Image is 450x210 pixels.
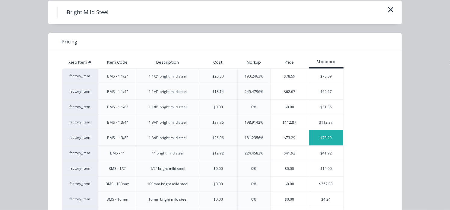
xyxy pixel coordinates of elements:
div: 1 1/8" bright mild steel [149,104,187,110]
div: $0.00 [214,166,223,171]
div: Standard [309,59,344,65]
div: BMS - 10mm [107,197,128,202]
div: Xero Item # [62,56,98,68]
div: $352.00 [309,177,343,192]
div: 1" bright mild steel [152,151,184,156]
div: $37.76 [213,120,224,125]
div: $0.00 [271,192,309,207]
div: 224.4582% [245,151,263,156]
div: $18.14 [213,89,224,94]
div: factory_item [62,130,98,145]
div: 245.4796% [245,89,263,94]
div: 1 1/2" bright mild steel [149,74,187,79]
div: $26.80 [213,74,224,79]
div: $0.00 [214,181,223,187]
div: BMS - 1 1/2" [107,74,128,79]
div: BMS - 1" [110,151,125,156]
div: $78.59 [309,69,343,84]
div: factory_item [62,84,98,99]
div: factory_item [62,99,98,115]
div: $62.67 [271,84,309,99]
div: 1 3/4" bright mild steel [149,120,187,125]
div: BMS - 1/2" [109,166,126,171]
div: BMS - 1 1/4" [107,89,128,94]
div: BMS - 1 1/8" [107,104,128,110]
div: factory_item [62,192,98,207]
div: $0.00 [271,161,309,176]
div: $0.00 [271,100,309,115]
div: Description [152,55,184,70]
div: 100mm bright mild steel [147,181,189,187]
h4: Bright Mild Steel [57,7,118,18]
div: $4.24 [309,192,343,207]
div: $31.35 [309,100,343,115]
div: 0% [251,181,256,187]
div: 0% [251,197,256,202]
div: factory_item [62,145,98,161]
div: $14.00 [309,161,343,176]
div: Price [270,56,309,68]
div: 181.2356% [245,135,263,141]
div: Cost [199,56,237,68]
div: factory_item [62,68,98,84]
div: BMS - 100mm [106,181,129,187]
div: $62.67 [309,84,343,99]
div: $0.00 [214,197,223,202]
span: Pricing [62,38,77,45]
div: 198.9142% [245,120,263,125]
div: $73.29 [309,130,343,145]
div: 193.2463% [245,74,263,79]
div: factory_item [62,161,98,176]
div: $0.00 [214,104,223,110]
div: BMS - 1 3/4" [107,120,128,125]
div: $78.59 [271,69,309,84]
div: BMS - 1 3/8" [107,135,128,141]
div: Item Code [102,55,132,70]
div: $112.87 [309,115,343,130]
div: factory_item [62,115,98,130]
div: $73.29 [271,130,309,145]
div: 1/2" bright mild steel [151,166,185,171]
div: $41.92 [309,146,343,161]
div: $12.92 [213,151,224,156]
div: 1 3/8" bright mild steel [149,135,187,141]
div: Markup [237,56,270,68]
div: 10mm bright mild steel [148,197,187,202]
div: $0.00 [271,177,309,192]
div: 0% [251,104,256,110]
div: 0% [251,166,256,171]
div: factory_item [62,176,98,192]
div: $26.06 [213,135,224,141]
div: $112.87 [271,115,309,130]
div: 1 1/4" bright mild steel [149,89,187,94]
div: $41.92 [271,146,309,161]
